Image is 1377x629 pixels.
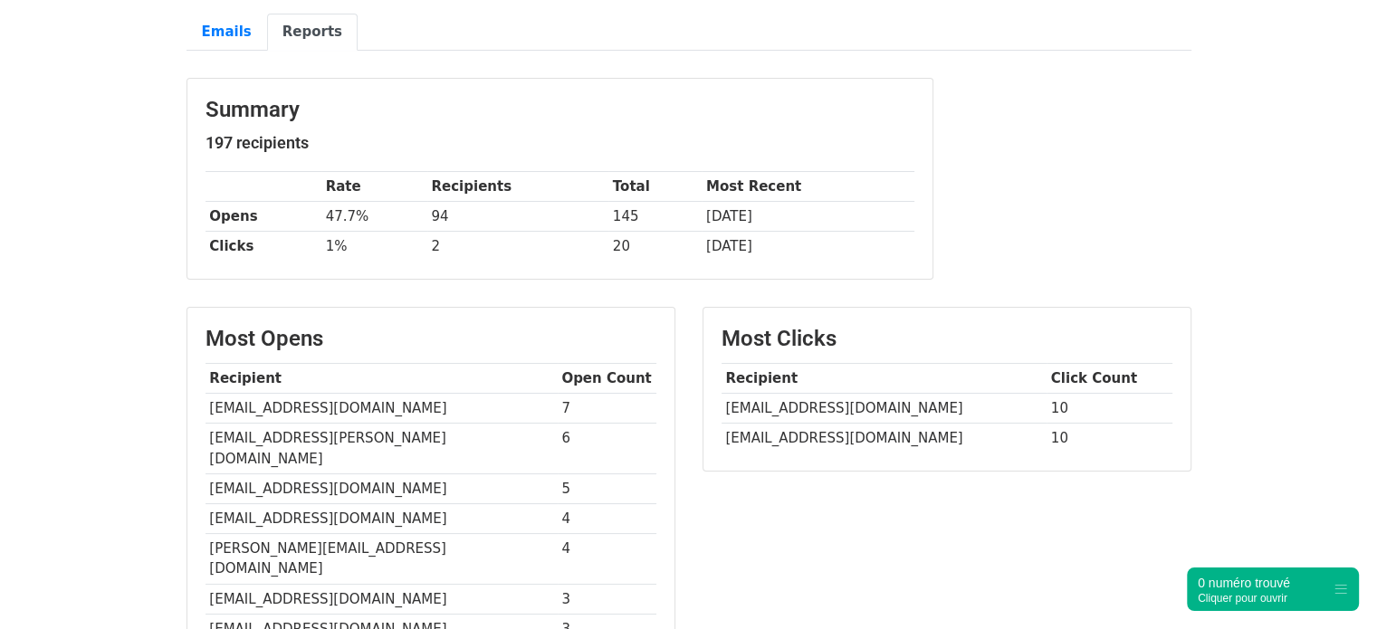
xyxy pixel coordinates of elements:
[427,232,608,262] td: 2
[722,424,1047,453] td: [EMAIL_ADDRESS][DOMAIN_NAME]
[702,232,913,262] td: [DATE]
[267,14,358,51] a: Reports
[206,364,558,394] th: Recipient
[427,202,608,232] td: 94
[558,473,656,503] td: 5
[1047,364,1172,394] th: Click Count
[186,14,267,51] a: Emails
[427,172,608,202] th: Recipients
[206,473,558,503] td: [EMAIL_ADDRESS][DOMAIN_NAME]
[1286,542,1377,629] div: Widget de chat
[206,326,656,352] h3: Most Opens
[321,232,427,262] td: 1%
[1286,542,1377,629] iframe: Chat Widget
[722,326,1172,352] h3: Most Clicks
[722,364,1047,394] th: Recipient
[206,424,558,474] td: [EMAIL_ADDRESS][PERSON_NAME][DOMAIN_NAME]
[608,202,702,232] td: 145
[1047,424,1172,453] td: 10
[608,172,702,202] th: Total
[558,364,656,394] th: Open Count
[608,232,702,262] td: 20
[206,232,321,262] th: Clicks
[1047,394,1172,424] td: 10
[206,202,321,232] th: Opens
[321,202,427,232] td: 47.7%
[206,534,558,585] td: [PERSON_NAME][EMAIL_ADDRESS][DOMAIN_NAME]
[206,584,558,614] td: [EMAIL_ADDRESS][DOMAIN_NAME]
[558,534,656,585] td: 4
[558,584,656,614] td: 3
[702,172,913,202] th: Most Recent
[558,424,656,474] td: 6
[702,202,913,232] td: [DATE]
[321,172,427,202] th: Rate
[206,133,914,153] h5: 197 recipients
[206,97,914,123] h3: Summary
[558,504,656,534] td: 4
[206,394,558,424] td: [EMAIL_ADDRESS][DOMAIN_NAME]
[558,394,656,424] td: 7
[722,394,1047,424] td: [EMAIL_ADDRESS][DOMAIN_NAME]
[206,504,558,534] td: [EMAIL_ADDRESS][DOMAIN_NAME]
